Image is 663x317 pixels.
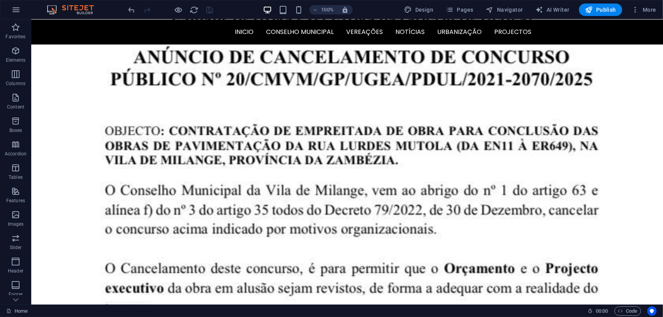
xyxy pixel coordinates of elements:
button: 100% [309,5,337,14]
button: Click here to leave preview mode and continue editing [174,5,183,14]
p: Header [8,268,23,274]
p: Favorites [5,34,25,40]
button: Design [401,4,437,16]
button: reload [189,5,199,14]
p: Columns [6,80,25,87]
span: Code [618,306,638,316]
span: : [601,308,602,314]
button: AI Writer [533,4,573,16]
button: More [629,4,659,16]
p: Tables [9,174,23,180]
span: Pages [446,6,473,14]
p: Images [8,221,24,227]
button: Code [615,306,641,316]
p: Content [7,104,24,110]
p: Boxes [9,127,22,134]
p: Accordion [5,151,27,157]
div: Design (Ctrl+Alt+Y) [401,4,437,16]
p: Footer [9,291,23,297]
p: Elements [6,57,26,63]
img: Editor Logo [45,5,104,14]
h6: Session time [588,306,608,316]
span: Publish [585,6,616,14]
span: More [632,6,656,14]
i: Undo: Alignment (space_between_menu -> flex_end_menu) (Ctrl+Z) [127,5,136,14]
h6: 100% [321,5,334,14]
p: Slider [10,244,22,251]
i: On resize automatically adjust zoom level to fit chosen device. [341,6,348,13]
span: Navigator [486,6,523,14]
button: undo [127,5,136,14]
button: Usercentrics [647,306,657,316]
span: AI Writer [536,6,570,14]
button: Publish [579,4,622,16]
p: Features [6,198,25,204]
span: Design [404,6,434,14]
button: Navigator [483,4,526,16]
a: Click to cancel selection. Double-click to open Pages [6,306,28,316]
span: 00 00 [596,306,608,316]
button: Pages [443,4,476,16]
